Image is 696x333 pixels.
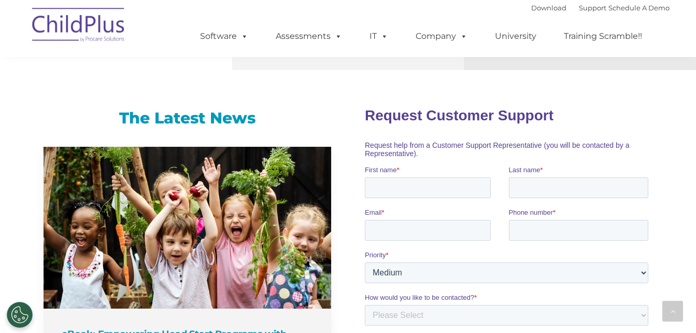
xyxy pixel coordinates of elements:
a: IT [359,26,399,47]
a: Assessments [265,26,352,47]
button: Cookies Settings [7,302,33,328]
a: Download [531,4,566,12]
span: Last name [144,68,176,76]
font: | [531,4,670,12]
h3: The Latest News [44,108,331,129]
img: ChildPlus by Procare Solutions [27,1,131,52]
a: Company [405,26,478,47]
a: Schedule A Demo [608,4,670,12]
span: Phone number [144,111,188,119]
a: Support [579,4,606,12]
a: Training Scramble!! [553,26,652,47]
a: University [485,26,547,47]
a: Software [190,26,259,47]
